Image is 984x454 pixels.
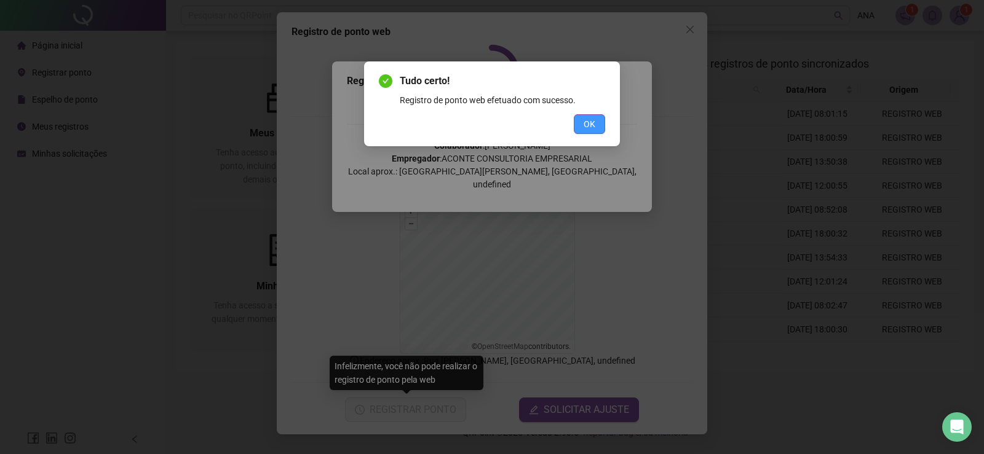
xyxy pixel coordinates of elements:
span: OK [584,117,595,131]
span: Tudo certo! [400,74,605,88]
button: OK [574,114,605,134]
div: Registro de ponto web efetuado com sucesso. [400,93,605,107]
div: Open Intercom Messenger [942,412,972,442]
span: check-circle [379,74,392,88]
